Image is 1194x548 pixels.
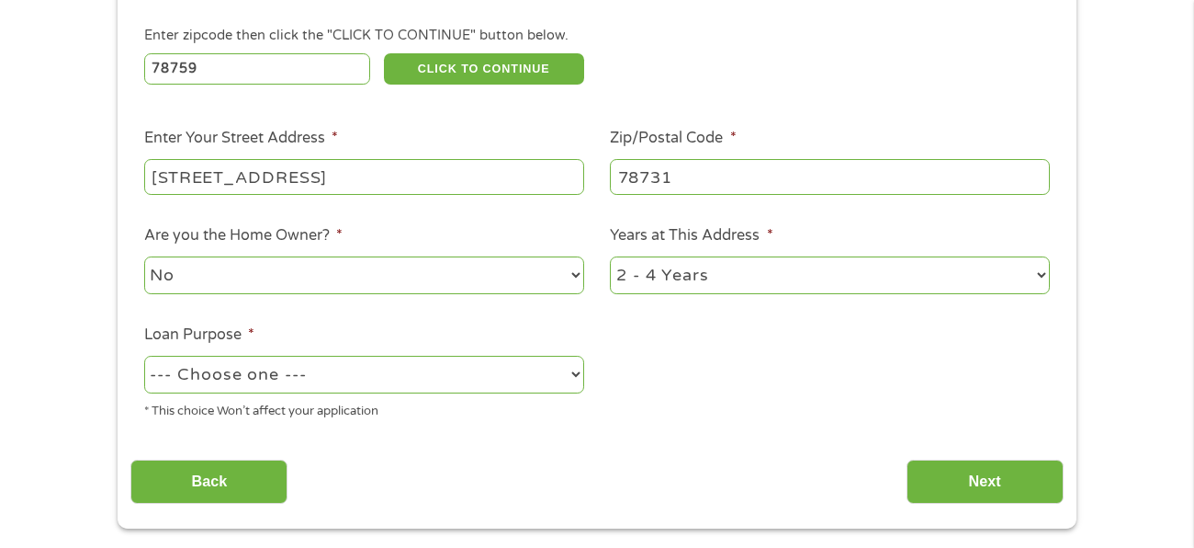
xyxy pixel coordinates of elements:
[907,460,1064,505] input: Next
[144,396,584,421] div: * This choice Won’t affect your application
[144,159,584,194] input: 1 Main Street
[610,129,736,148] label: Zip/Postal Code
[610,226,772,245] label: Years at This Address
[130,460,287,505] input: Back
[144,26,1050,46] div: Enter zipcode then click the "CLICK TO CONTINUE" button below.
[144,53,371,85] input: Enter Zipcode (e.g 01510)
[144,129,338,148] label: Enter Your Street Address
[144,226,343,245] label: Are you the Home Owner?
[384,53,584,85] button: CLICK TO CONTINUE
[144,325,254,345] label: Loan Purpose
